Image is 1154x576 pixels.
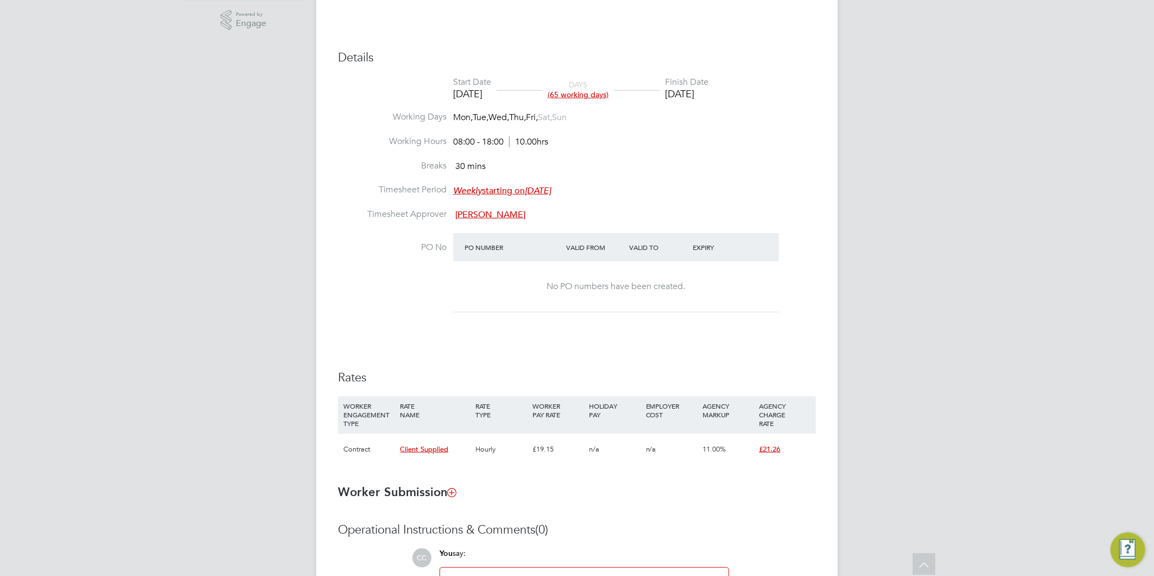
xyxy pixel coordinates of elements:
div: PO Number [462,237,563,257]
div: AGENCY MARKUP [700,396,756,424]
div: RATE TYPE [473,396,530,424]
span: You [440,549,453,558]
div: 08:00 - 18:00 [453,136,548,148]
div: £19.15 [530,434,586,465]
span: 11.00% [703,444,726,454]
span: Thu, [509,112,526,123]
div: HOLIDAY PAY [586,396,643,424]
span: Tue, [473,112,488,123]
em: [DATE] [525,185,551,196]
div: Hourly [473,434,530,465]
button: Engage Resource Center [1111,533,1145,567]
div: say: [440,548,729,567]
label: Working Days [338,111,447,123]
span: Mon, [453,112,473,123]
div: [DATE] [453,87,491,100]
label: Working Hours [338,136,447,147]
div: RATE NAME [397,396,473,424]
div: Valid To [627,237,691,257]
span: Engage [236,19,266,28]
div: AGENCY CHARGE RATE [757,396,813,433]
div: Start Date [453,77,491,88]
h3: Operational Instructions & Comments [338,522,816,538]
span: Sun [552,112,567,123]
div: Expiry [690,237,754,257]
div: No PO numbers have been created. [464,281,768,292]
h3: Details [338,50,816,66]
em: Weekly [453,185,482,196]
b: Worker Submission [338,485,456,499]
span: Wed, [488,112,509,123]
span: Sat, [538,112,552,123]
span: Client Supplied [400,444,448,454]
div: Valid From [563,237,627,257]
div: WORKER PAY RATE [530,396,586,424]
span: Powered by [236,10,266,19]
label: Timesheet Approver [338,209,447,220]
span: n/a [646,444,656,454]
div: [DATE] [665,87,708,100]
span: n/a [589,444,599,454]
div: Finish Date [665,77,708,88]
label: Breaks [338,160,447,172]
span: 30 mins [455,161,486,172]
span: [PERSON_NAME] [455,209,525,220]
span: (0) [535,522,548,537]
label: PO No [338,242,447,253]
div: DAYS [542,80,614,99]
div: Contract [341,434,397,465]
span: starting on [453,185,551,196]
span: CC [412,548,431,567]
span: £21.26 [760,444,781,454]
a: Powered byEngage [221,10,267,30]
span: Fri, [526,112,538,123]
label: Timesheet Period [338,184,447,196]
span: 10.00hrs [509,136,548,147]
div: EMPLOYER COST [643,396,700,424]
div: WORKER ENGAGEMENT TYPE [341,396,397,433]
span: (65 working days) [548,90,609,99]
h3: Rates [338,370,816,386]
